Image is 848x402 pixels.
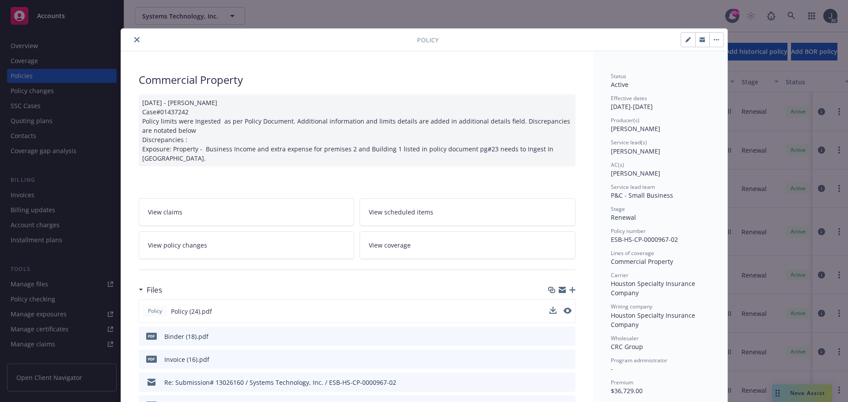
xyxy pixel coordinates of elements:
button: download file [550,332,557,341]
div: Commercial Property [139,72,575,87]
div: Binder (18).pdf [164,332,208,341]
span: Premium [611,379,633,386]
span: Houston Specialty Insurance Company [611,311,697,329]
span: $36,729.00 [611,387,643,395]
span: Status [611,72,626,80]
span: Policy [146,307,164,315]
span: CRC Group [611,342,643,351]
span: Service lead(s) [611,139,647,146]
div: [DATE] - [DATE] [611,94,710,111]
button: preview file [564,378,572,387]
span: Policy [417,35,439,45]
div: Commercial Property [611,257,710,266]
span: Writing company [611,303,652,310]
span: - [611,364,613,373]
span: [PERSON_NAME] [611,124,660,133]
span: View coverage [369,240,411,250]
span: [PERSON_NAME] [611,169,660,177]
span: Wholesaler [611,334,639,342]
span: Policy number [611,227,646,235]
div: Files [139,284,162,296]
span: P&C - Small Business [611,191,673,199]
button: preview file [564,332,572,341]
span: pdf [146,333,157,339]
span: View scheduled items [369,207,433,217]
button: download file [549,307,556,314]
span: Carrier [611,271,628,279]
span: View policy changes [148,240,207,250]
span: Houston Specialty Insurance Company [611,279,697,297]
span: Stage [611,205,625,213]
button: preview file [564,355,572,364]
a: View claims [139,198,355,226]
span: Lines of coverage [611,249,654,257]
div: Invoice (16).pdf [164,355,209,364]
div: Re: Submission# 13026160 / Systems Technology, Inc. / ESB-HS-CP-0000967-02 [164,378,396,387]
span: ESB-HS-CP-0000967-02 [611,235,678,244]
span: [PERSON_NAME] [611,147,660,155]
span: pdf [146,356,157,362]
button: download file [549,307,556,316]
button: download file [550,355,557,364]
button: preview file [564,307,572,316]
div: [DATE] - [PERSON_NAME] Case#01437242 Policy limits were Ingested as per Policy Document. Addition... [139,94,575,166]
button: preview file [564,308,572,314]
span: Effective dates [611,94,647,102]
span: Program administrator [611,357,667,364]
a: View policy changes [139,231,355,259]
button: download file [550,378,557,387]
span: Producer(s) [611,116,640,124]
a: View scheduled items [360,198,575,226]
h3: Files [147,284,162,296]
span: Renewal [611,213,636,222]
button: close [132,34,142,45]
span: Policy (24).pdf [171,307,212,316]
a: View coverage [360,231,575,259]
span: Service lead team [611,183,655,191]
span: Active [611,80,628,89]
span: AC(s) [611,161,624,169]
span: View claims [148,207,182,217]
